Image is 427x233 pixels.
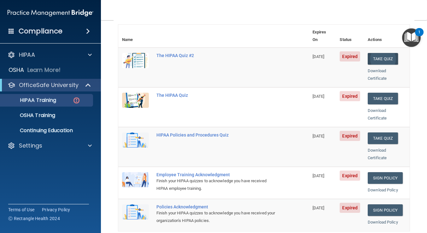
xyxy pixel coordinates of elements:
a: Sign Policy [368,204,403,216]
a: Download Certificate [368,68,387,81]
div: The HIPAA Quiz #2 [156,53,277,58]
p: OSHA [9,66,24,74]
div: The HIPAA Quiz [156,93,277,98]
p: OfficeSafe University [19,81,79,89]
span: [DATE] [313,54,325,59]
a: Settings [8,142,92,149]
p: Continuing Education [4,127,90,134]
span: [DATE] [313,173,325,178]
a: Download Policy [368,220,398,224]
th: Status [336,25,364,48]
a: Download Certificate [368,108,387,120]
span: Expired [340,171,360,181]
p: Settings [19,142,42,149]
th: Name [118,25,153,48]
img: danger-circle.6113f641.png [73,96,80,104]
button: Take Quiz [368,53,398,65]
button: Open Resource Center, 1 new notification [402,28,421,47]
a: Download Certificate [368,148,387,160]
span: [DATE] [313,206,325,210]
div: Finish your HIPAA quizzes to acknowledge you have received HIPAA employee training. [156,177,277,192]
th: Expires On [309,25,336,48]
span: Expired [340,131,360,141]
a: HIPAA [8,51,92,59]
span: Expired [340,91,360,101]
div: Employee Training Acknowledgment [156,172,277,177]
th: Actions [364,25,410,48]
p: HIPAA [19,51,35,59]
p: OSHA Training [4,112,55,119]
div: Policies Acknowledgment [156,204,277,209]
a: Download Policy [368,188,398,192]
p: Learn More! [27,66,61,74]
button: Take Quiz [368,132,398,144]
a: Sign Policy [368,172,403,184]
span: [DATE] [313,94,325,99]
span: Ⓒ Rectangle Health 2024 [8,215,60,222]
span: Expired [340,51,360,61]
iframe: Drift Widget Chat Controller [395,190,419,214]
a: Privacy Policy [42,207,70,213]
h4: Compliance [19,27,62,36]
div: 1 [418,32,420,40]
div: HIPAA Policies and Procedures Quiz [156,132,277,137]
a: OfficeSafe University [8,81,91,89]
span: [DATE] [313,134,325,138]
img: PMB logo [8,7,93,19]
p: HIPAA Training [4,97,56,103]
button: Take Quiz [368,93,398,104]
a: Terms of Use [8,207,34,213]
div: Finish your HIPAA quizzes to acknowledge you have received your organization’s HIPAA policies. [156,209,277,224]
span: Expired [340,203,360,213]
